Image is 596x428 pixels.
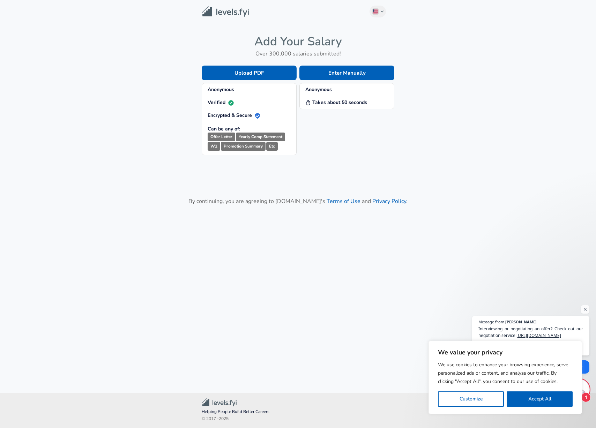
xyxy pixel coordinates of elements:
img: Levels.fyi [202,6,249,17]
strong: Verified [208,99,234,106]
span: 1 [581,392,591,402]
span: Message from [478,320,504,324]
small: Promotion Summary [221,142,266,151]
button: Accept All [507,391,573,407]
button: English (US) [370,6,386,17]
small: Etc [266,142,278,151]
span: [PERSON_NAME] [505,320,537,324]
strong: Takes about 50 seconds [305,99,367,106]
button: Customize [438,391,504,407]
a: Privacy Policy [372,197,406,205]
h4: Add Your Salary [202,34,394,49]
img: English (US) [373,9,378,14]
strong: Can be any of: [208,126,240,132]
strong: Anonymous [305,86,332,93]
strong: Anonymous [208,86,234,93]
p: We use cookies to enhance your browsing experience, serve personalized ads or content, and analyz... [438,361,573,386]
small: Offer Letter [208,133,235,141]
div: Open chat [568,379,589,400]
button: Enter Manually [299,66,394,80]
span: Helping People Build Better Careers [202,408,394,415]
span: © 2017 - 2025 [202,415,394,422]
p: We value your privacy [438,348,573,356]
small: W2 [208,142,220,151]
strong: Encrypted & Secure [208,112,260,119]
div: We value your privacy [429,341,582,414]
button: Upload PDF [202,66,297,80]
a: Terms of Use [327,197,360,205]
h6: Over 300,000 salaries submitted! [202,49,394,59]
span: Interviewing or negotiating an offer? Check out our negotiation service: Increase in your offer g... [478,325,583,352]
small: Yearly Comp Statement [236,133,285,141]
img: Levels.fyi Community [202,398,237,406]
